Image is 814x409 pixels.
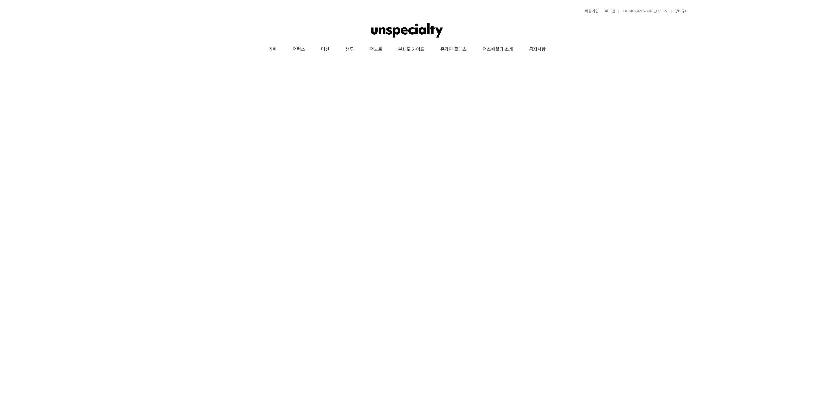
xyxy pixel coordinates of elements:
[581,9,599,13] a: 회원가입
[260,42,285,58] a: 커피
[337,42,362,58] a: 생두
[390,42,432,58] a: 분쇄도 가이드
[671,9,689,13] a: 장바구니
[313,42,337,58] a: 머신
[618,9,668,13] a: [DEMOGRAPHIC_DATA]
[475,42,521,58] a: 언스페셜티 소개
[521,42,554,58] a: 공지사항
[432,42,475,58] a: 온라인 클래스
[362,42,390,58] a: 언노트
[371,21,443,40] img: 언스페셜티 몰
[602,9,615,13] a: 로그인
[285,42,313,58] a: 언럭스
